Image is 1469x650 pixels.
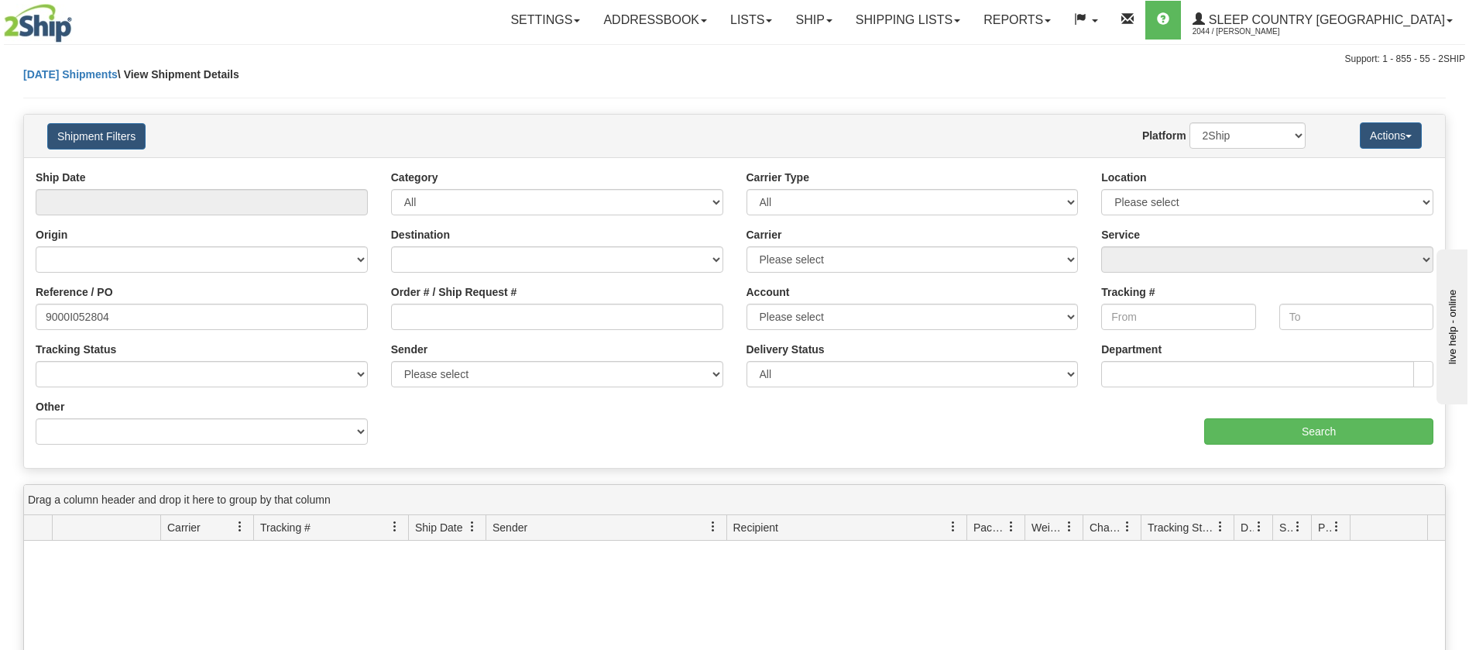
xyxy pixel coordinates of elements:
[1148,520,1215,535] span: Tracking Status
[1318,520,1331,535] span: Pickup Status
[1433,246,1467,404] iframe: chat widget
[733,520,778,535] span: Recipient
[747,284,790,300] label: Account
[973,520,1006,535] span: Packages
[493,520,527,535] span: Sender
[1114,514,1141,540] a: Charge filter column settings
[1323,514,1350,540] a: Pickup Status filter column settings
[36,399,64,414] label: Other
[747,227,782,242] label: Carrier
[227,514,253,540] a: Carrier filter column settings
[391,284,517,300] label: Order # / Ship Request #
[1101,304,1255,330] input: From
[260,520,311,535] span: Tracking #
[391,227,450,242] label: Destination
[719,1,784,40] a: Lists
[499,1,592,40] a: Settings
[747,342,825,357] label: Delivery Status
[1101,284,1155,300] label: Tracking #
[1205,13,1445,26] span: Sleep Country [GEOGRAPHIC_DATA]
[118,68,239,81] span: \ View Shipment Details
[1279,304,1433,330] input: To
[1193,24,1309,40] span: 2044 / [PERSON_NAME]
[700,514,726,540] a: Sender filter column settings
[972,1,1062,40] a: Reports
[940,514,966,540] a: Recipient filter column settings
[36,342,116,357] label: Tracking Status
[391,342,427,357] label: Sender
[12,13,143,25] div: live help - online
[1241,520,1254,535] span: Delivery Status
[1031,520,1064,535] span: Weight
[36,170,86,185] label: Ship Date
[592,1,719,40] a: Addressbook
[844,1,972,40] a: Shipping lists
[998,514,1025,540] a: Packages filter column settings
[1181,1,1464,40] a: Sleep Country [GEOGRAPHIC_DATA] 2044 / [PERSON_NAME]
[1090,520,1122,535] span: Charge
[1285,514,1311,540] a: Shipment Issues filter column settings
[784,1,843,40] a: Ship
[1101,342,1162,357] label: Department
[382,514,408,540] a: Tracking # filter column settings
[747,170,809,185] label: Carrier Type
[36,227,67,242] label: Origin
[1279,520,1292,535] span: Shipment Issues
[415,520,462,535] span: Ship Date
[1056,514,1083,540] a: Weight filter column settings
[1246,514,1272,540] a: Delivery Status filter column settings
[24,485,1445,515] div: grid grouping header
[4,53,1465,66] div: Support: 1 - 855 - 55 - 2SHIP
[23,68,118,81] a: [DATE] Shipments
[47,123,146,150] button: Shipment Filters
[1204,418,1433,445] input: Search
[391,170,438,185] label: Category
[1360,122,1422,149] button: Actions
[1142,128,1186,143] label: Platform
[36,284,113,300] label: Reference / PO
[4,4,72,43] img: logo2044.jpg
[459,514,486,540] a: Ship Date filter column settings
[1101,170,1146,185] label: Location
[167,520,201,535] span: Carrier
[1101,227,1140,242] label: Service
[1207,514,1234,540] a: Tracking Status filter column settings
